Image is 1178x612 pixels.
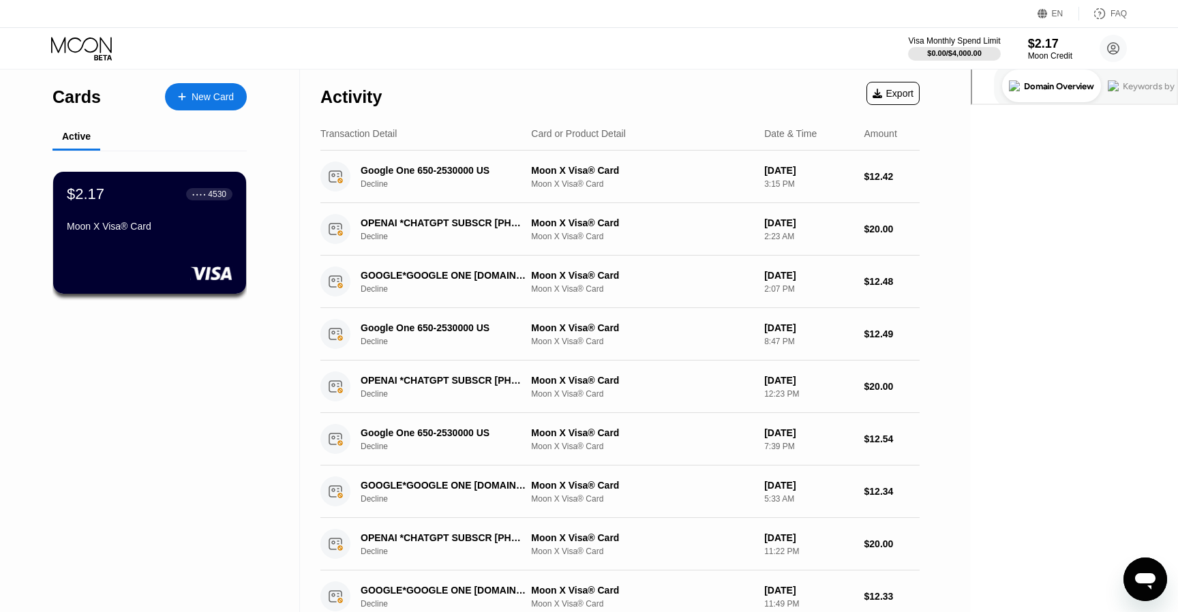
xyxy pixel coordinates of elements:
div: $12.33 [864,591,920,602]
div: OPENAI *CHATGPT SUBSCR [PHONE_NUMBER] US [361,217,528,228]
div: 5:33 AM [764,494,853,504]
div: Moon X Visa® Card [531,494,753,504]
div: New Card [192,91,234,103]
div: $12.42 [864,171,920,182]
div: $0.00 / $4,000.00 [927,49,982,57]
div: Decline [361,389,541,399]
div: Active [62,131,91,142]
div: 7:39 PM [764,442,853,451]
div: 2:07 PM [764,284,853,294]
div: Moon X Visa® Card [531,427,753,438]
div: GOOGLE*GOOGLE ONE [DOMAIN_NAME][URL]DeclineMoon X Visa® CardMoon X Visa® Card[DATE]5:33 AM$12.34 [320,465,920,518]
div: [DATE] [764,322,853,333]
div: 4530 [208,189,226,199]
div: [DATE] [764,585,853,596]
div: EN [1052,9,1063,18]
div: Moon X Visa® Card [531,165,753,176]
div: Moon X Visa® Card [531,322,753,333]
div: [DATE] [764,165,853,176]
div: Cards [52,87,101,107]
div: Decline [361,232,541,241]
div: $20.00 [864,224,920,234]
div: Transaction Detail [320,128,397,139]
div: OPENAI *CHATGPT SUBSCR [PHONE_NUMBER] USDeclineMoon X Visa® CardMoon X Visa® Card[DATE]11:22 PM$2... [320,518,920,570]
div: [DATE] [764,217,853,228]
div: Moon X Visa® Card [67,221,232,232]
div: Moon Credit [1028,51,1072,61]
div: Google One 650-2530000 US [361,427,528,438]
div: [DATE] [764,532,853,543]
div: Moon X Visa® Card [531,217,753,228]
div: Moon X Visa® Card [531,284,753,294]
div: Domain Overview [52,80,122,89]
div: GOOGLE*GOOGLE ONE [DOMAIN_NAME][URL] [361,585,528,596]
div: Decline [361,599,541,609]
div: $12.34 [864,486,920,497]
div: Card or Product Detail [531,128,626,139]
div: $12.49 [864,328,920,339]
div: $20.00 [864,538,920,549]
div: [DATE] [764,480,853,491]
div: Export [866,82,920,105]
div: 3:15 PM [764,179,853,189]
div: Export [873,88,913,99]
div: GOOGLE*GOOGLE ONE [DOMAIN_NAME][URL] [361,270,528,281]
img: tab_keywords_by_traffic_grey.svg [136,79,147,90]
div: Moon X Visa® Card [531,375,753,386]
div: OPENAI *CHATGPT SUBSCR [PHONE_NUMBER] US [361,532,528,543]
div: $20.00 [864,381,920,392]
div: 8:47 PM [764,337,853,346]
div: v 4.0.25 [38,22,67,33]
div: [DATE] [764,375,853,386]
div: Moon X Visa® Card [531,585,753,596]
div: Moon X Visa® Card [531,480,753,491]
div: OPENAI *CHATGPT SUBSCR [PHONE_NUMBER] US [361,375,528,386]
div: 11:49 PM [764,599,853,609]
div: Moon X Visa® Card [531,547,753,556]
div: Moon X Visa® Card [531,232,753,241]
div: $12.54 [864,433,920,444]
div: $12.48 [864,276,920,287]
div: ● ● ● ● [192,192,206,196]
div: $2.17 [1028,37,1072,51]
div: $2.17 [67,185,104,203]
div: Decline [361,179,541,189]
iframe: Button to launch messaging window [1123,557,1167,601]
div: Moon X Visa® Card [531,442,753,451]
div: Domain: [DOMAIN_NAME] [35,35,150,46]
div: EN [1038,7,1079,20]
div: Amount [864,128,897,139]
div: Moon X Visa® Card [531,532,753,543]
div: FAQ [1079,7,1127,20]
div: $2.17● ● ● ●4530Moon X Visa® Card [53,172,246,294]
div: Activity [320,87,382,107]
img: tab_domain_overview_orange.svg [37,79,48,90]
div: Moon X Visa® Card [531,179,753,189]
div: [DATE] [764,270,853,281]
div: GOOGLE*GOOGLE ONE [DOMAIN_NAME][URL] [361,480,528,491]
div: Visa Monthly Spend Limit [908,36,1000,46]
div: FAQ [1111,9,1127,18]
img: website_grey.svg [22,35,33,46]
div: Visa Monthly Spend Limit$0.00/$4,000.00 [908,36,1000,61]
div: Moon X Visa® Card [531,389,753,399]
div: Google One 650-2530000 USDeclineMoon X Visa® CardMoon X Visa® Card[DATE]3:15 PM$12.42 [320,151,920,203]
div: [DATE] [764,427,853,438]
div: Date & Time [764,128,817,139]
div: Moon X Visa® Card [531,337,753,346]
div: Decline [361,442,541,451]
div: 2:23 AM [764,232,853,241]
div: Keywords by Traffic [151,80,230,89]
div: 12:23 PM [764,389,853,399]
div: Google One 650-2530000 US [361,322,528,333]
div: Decline [361,494,541,504]
div: Moon X Visa® Card [531,270,753,281]
div: Moon X Visa® Card [531,599,753,609]
div: 11:22 PM [764,547,853,556]
div: Google One 650-2530000 US [361,165,528,176]
div: $2.17Moon Credit [1028,37,1072,61]
div: New Card [165,83,247,110]
div: Decline [361,547,541,556]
